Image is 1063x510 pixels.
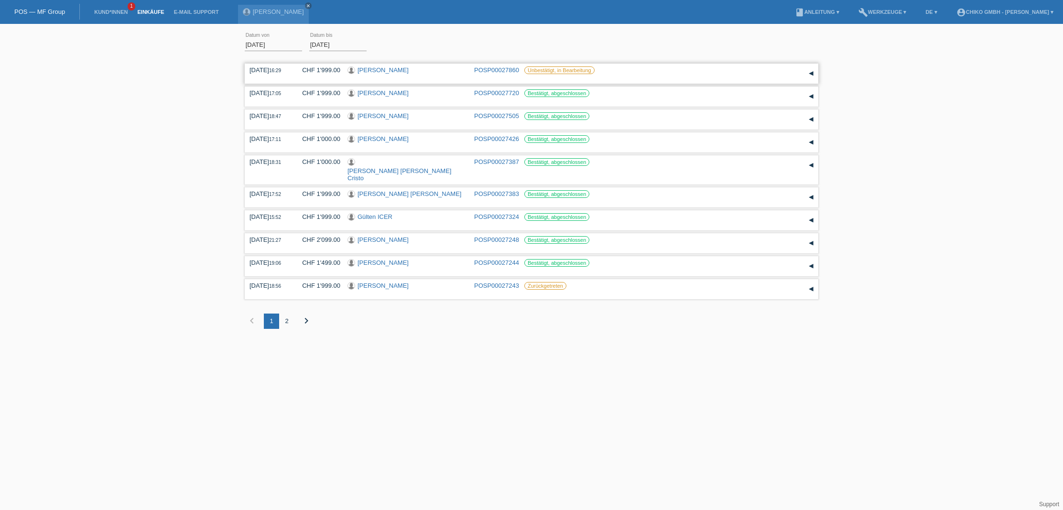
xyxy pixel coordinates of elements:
div: auf-/zuklappen [804,236,818,250]
a: Einkäufe [132,9,169,15]
div: CHF 1'999.00 [295,282,340,289]
label: Bestätigt, abgeschlossen [524,112,589,120]
div: [DATE] [249,66,288,74]
a: POSP00027244 [474,259,519,266]
div: [DATE] [249,112,288,119]
div: [DATE] [249,259,288,266]
label: Bestätigt, abgeschlossen [524,213,589,221]
div: auf-/zuklappen [804,158,818,173]
label: Bestätigt, abgeschlossen [524,158,589,166]
div: [DATE] [249,213,288,220]
div: CHF 1'999.00 [295,66,340,74]
span: 1 [128,2,135,11]
div: CHF 1'999.00 [295,190,340,197]
a: POS — MF Group [14,8,65,15]
div: [DATE] [249,236,288,243]
span: 17:05 [269,91,281,96]
div: CHF 1'999.00 [295,112,340,119]
a: POSP00027324 [474,213,519,220]
label: Bestätigt, abgeschlossen [524,190,589,198]
span: 16:29 [269,68,281,73]
i: chevron_right [301,315,312,326]
div: [DATE] [249,190,288,197]
a: Kund*innen [89,9,132,15]
a: POSP00027383 [474,190,519,197]
label: Bestätigt, abgeschlossen [524,236,589,244]
a: [PERSON_NAME] [PERSON_NAME] [358,190,461,197]
a: POSP00027860 [474,66,519,74]
div: auf-/zuklappen [804,66,818,81]
div: [DATE] [249,135,288,142]
span: 18:56 [269,283,281,289]
div: CHF 2'099.00 [295,236,340,243]
div: CHF 1'000.00 [295,158,340,165]
a: [PERSON_NAME] [358,112,409,119]
span: 17:52 [269,192,281,197]
a: POSP00027505 [474,112,519,119]
a: E-Mail Support [169,9,224,15]
label: Bestätigt, abgeschlossen [524,89,589,97]
a: Support [1039,501,1059,508]
div: 1 [264,314,279,329]
label: Bestätigt, abgeschlossen [524,135,589,143]
a: [PERSON_NAME] [358,282,409,289]
a: POSP00027720 [474,89,519,97]
a: [PERSON_NAME] [PERSON_NAME] Cristo [347,167,451,182]
div: 2 [279,314,294,329]
label: Zurückgetreten [524,282,566,290]
a: [PERSON_NAME] [358,66,409,74]
a: bookAnleitung ▾ [790,9,844,15]
div: auf-/zuklappen [804,89,818,104]
i: account_circle [956,8,966,17]
a: [PERSON_NAME] [358,259,409,266]
span: 15:52 [269,215,281,220]
a: Gülten ICER [358,213,392,220]
a: close [305,2,312,9]
span: 18:31 [269,160,281,165]
span: 19:06 [269,260,281,266]
a: DE ▾ [921,9,942,15]
a: [PERSON_NAME] [358,89,409,97]
a: [PERSON_NAME] [358,236,409,243]
i: build [858,8,868,17]
div: CHF 1'499.00 [295,259,340,266]
div: auf-/zuklappen [804,282,818,296]
a: POSP00027426 [474,135,519,142]
div: [DATE] [249,158,288,165]
div: [DATE] [249,282,288,289]
div: CHF 1'999.00 [295,213,340,220]
a: [PERSON_NAME] [253,8,304,15]
div: CHF 1'000.00 [295,135,340,142]
a: POSP00027248 [474,236,519,243]
label: Bestätigt, abgeschlossen [524,259,589,267]
i: close [306,3,311,8]
div: auf-/zuklappen [804,213,818,228]
a: POSP00027243 [474,282,519,289]
i: book [795,8,804,17]
span: 18:47 [269,114,281,119]
div: auf-/zuklappen [804,112,818,127]
span: 17:11 [269,137,281,142]
a: [PERSON_NAME] [358,135,409,142]
div: CHF 1'999.00 [295,89,340,97]
div: auf-/zuklappen [804,259,818,273]
div: auf-/zuklappen [804,135,818,150]
div: auf-/zuklappen [804,190,818,205]
a: account_circleChiko GmbH - [PERSON_NAME] ▾ [952,9,1058,15]
a: POSP00027387 [474,158,519,165]
label: Unbestätigt, in Bearbeitung [524,66,595,74]
div: [DATE] [249,89,288,97]
a: buildWerkzeuge ▾ [854,9,911,15]
span: 21:27 [269,238,281,243]
i: chevron_left [246,315,258,326]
